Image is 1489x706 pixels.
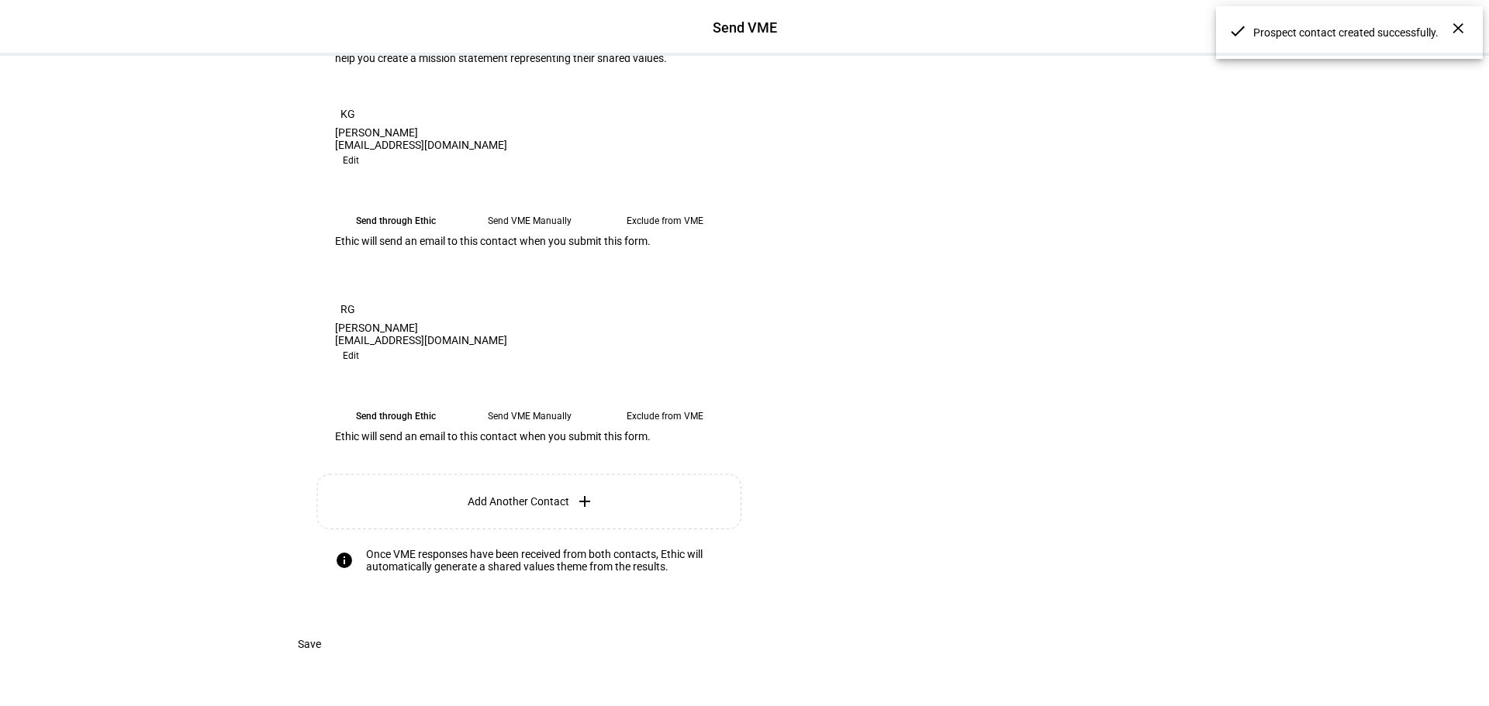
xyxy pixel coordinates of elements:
[603,207,726,235] eth-mega-radio-button: Exclude from VME
[335,551,354,570] mat-icon: info
[1228,22,1247,40] mat-icon: done
[343,346,359,365] span: Edit
[335,402,456,430] eth-mega-radio-button: Send through Ethic
[279,629,340,660] button: Save
[468,495,569,508] span: Add Another Contact
[366,548,726,573] div: Once VME responses have been received from both contacts, Ethic will automatically generate a sha...
[335,126,726,139] div: [PERSON_NAME]
[603,402,726,430] eth-mega-radio-button: Exclude from VME
[335,235,726,260] div: Ethic will send an email to this contact when you submit this form.
[468,402,591,430] eth-mega-radio-button: Send VME Manually
[335,322,726,334] div: [PERSON_NAME]
[298,629,321,660] span: Save
[575,492,594,511] mat-icon: add
[335,151,367,170] button: Edit
[335,334,726,346] div: [EMAIL_ADDRESS][DOMAIN_NAME]
[1253,26,1461,40] span: Prospect contact created successfully.
[335,139,726,151] div: [EMAIL_ADDRESS][DOMAIN_NAME]
[335,346,367,365] button: Edit
[335,207,456,235] eth-mega-radio-button: Send through Ethic
[468,207,591,235] eth-mega-radio-button: Send VME Manually
[335,297,360,322] div: RG
[343,151,359,170] span: Edit
[335,430,726,455] div: Ethic will send an email to this contact when you submit this form.
[335,102,360,126] div: KG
